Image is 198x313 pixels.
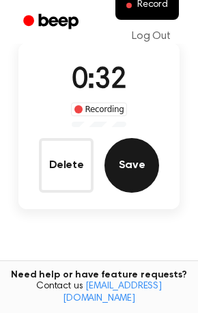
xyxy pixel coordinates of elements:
a: Beep [14,9,91,36]
button: Save Audio Record [104,138,159,193]
span: Contact us [8,281,190,305]
a: [EMAIL_ADDRESS][DOMAIN_NAME] [63,282,162,303]
a: Log Out [118,20,184,53]
span: 0:32 [72,66,126,95]
div: Recording [71,103,128,116]
button: Delete Audio Record [39,138,94,193]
